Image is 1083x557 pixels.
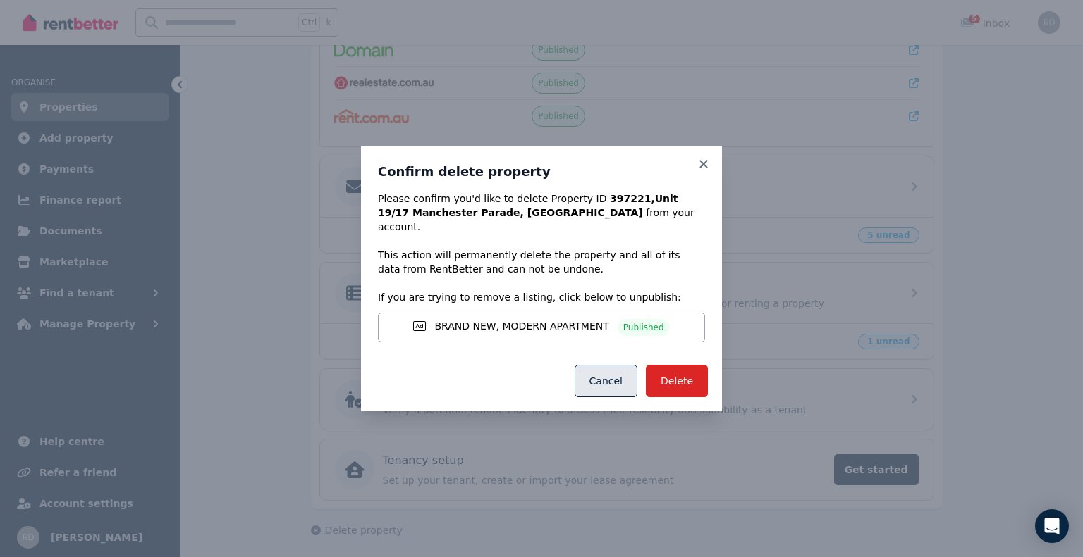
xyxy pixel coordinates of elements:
[378,163,705,180] h3: Confirm delete property
[1035,509,1069,543] div: Open Intercom Messenger
[378,290,705,304] p: If you are trying to remove a listing, click below to unpublish:
[646,365,708,397] button: Delete
[623,322,664,333] span: Published
[378,313,705,342] a: BRAND NEW, MODERN APARTMENTPublished
[378,192,705,276] p: Please confirm you'd like to delete Property ID from your account. This action will permanently d...
[378,193,678,218] b: 397221 , Unit 19/17 Manchester Parade, [GEOGRAPHIC_DATA]
[434,319,608,333] span: BRAND NEW, MODERN APARTMENT
[575,365,637,397] button: Cancel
